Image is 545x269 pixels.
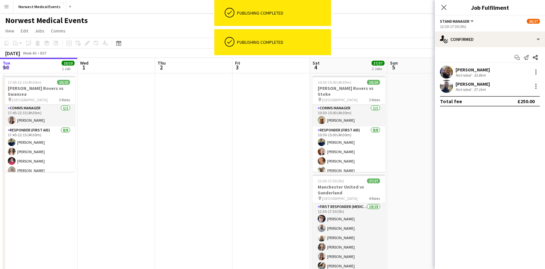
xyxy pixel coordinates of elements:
[389,64,398,71] span: 5
[5,16,88,25] h1: Norwest Medical Events
[21,28,28,34] span: Edit
[32,27,47,35] a: Jobs
[440,98,462,104] div: Total fee
[48,27,68,35] a: Comms
[527,19,540,24] span: 26/27
[435,3,545,12] h3: Job Fulfilment
[235,60,240,66] span: Fri
[158,60,166,66] span: Thu
[440,24,540,29] div: 12:30-17:30 (5h)
[435,31,545,47] div: Confirmed
[372,66,384,71] div: 2 Jobs
[237,10,328,16] div: Publishing completed
[456,73,472,78] div: Not rated
[3,76,75,172] app-job-card: 17:45-22:15 (4h30m)10/10[PERSON_NAME] Rovers vs Swansea [GEOGRAPHIC_DATA]3 RolesComms Manager1/11...
[3,60,10,66] span: Tue
[369,97,380,102] span: 3 Roles
[3,104,75,127] app-card-role: Comms Manager1/117:45-22:15 (4h30m)[PERSON_NAME]
[59,97,70,102] span: 3 Roles
[369,196,380,201] span: 4 Roles
[8,80,41,85] span: 17:45-22:15 (4h30m)
[79,64,89,71] span: 1
[318,178,344,183] span: 12:30-17:30 (5h)
[234,64,240,71] span: 3
[440,19,475,24] button: Stand Manager
[390,60,398,66] span: Sun
[322,97,358,102] span: [GEOGRAPHIC_DATA]
[318,80,351,85] span: 10:30-15:00 (4h30m)
[456,81,490,87] div: [PERSON_NAME]
[313,76,385,172] app-job-card: 10:30-15:00 (4h30m)10/10[PERSON_NAME] Rovers vs Stoke [GEOGRAPHIC_DATA]3 RolesComms Manager1/110:...
[472,87,487,92] div: 37.1km
[472,73,487,78] div: 33.8km
[456,87,472,92] div: Not rated
[80,60,89,66] span: Wed
[18,27,31,35] a: Edit
[313,104,385,127] app-card-role: Comms Manager1/110:30-15:00 (4h30m)[PERSON_NAME]
[322,196,358,201] span: [GEOGRAPHIC_DATA]
[3,127,75,214] app-card-role: Responder (First Aid)8/817:45-22:15 (4h30m)[PERSON_NAME][PERSON_NAME][PERSON_NAME][PERSON_NAME]
[312,64,320,71] span: 4
[21,51,38,55] span: Week 40
[367,178,380,183] span: 27/27
[517,98,535,104] div: £250.00
[57,80,70,85] span: 10/10
[456,67,490,73] div: [PERSON_NAME]
[313,85,385,97] h3: [PERSON_NAME] Rovers vs Stoke
[5,28,14,34] span: View
[13,0,66,13] button: Norwest Medical Events
[5,50,20,56] div: [DATE]
[3,27,17,35] a: View
[367,80,380,85] span: 10/10
[12,97,48,102] span: [GEOGRAPHIC_DATA]
[62,66,74,71] div: 1 Job
[51,28,65,34] span: Comms
[35,28,44,34] span: Jobs
[62,61,75,66] span: 10/10
[3,85,75,97] h3: [PERSON_NAME] Rovers vs Swansea
[157,64,166,71] span: 2
[2,64,10,71] span: 30
[313,60,320,66] span: Sat
[372,61,385,66] span: 37/37
[40,51,47,55] div: BST
[237,39,328,45] div: Publishing completed
[313,127,385,214] app-card-role: Responder (First Aid)8/810:30-15:00 (4h30m)[PERSON_NAME][PERSON_NAME][PERSON_NAME][PERSON_NAME]
[440,19,469,24] span: Stand Manager
[313,184,385,196] h3: Manchester United vs Sunderland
